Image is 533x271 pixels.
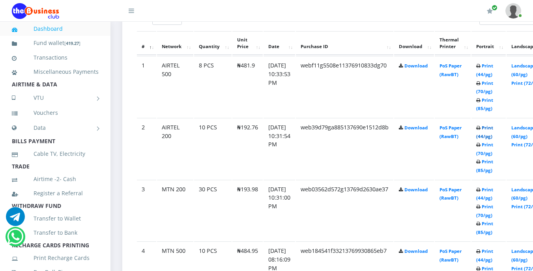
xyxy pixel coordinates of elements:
i: Renew/Upgrade Subscription [487,8,493,14]
th: Date: activate to sort column ascending [264,31,295,56]
a: Print (70/pg) [476,142,493,156]
a: Transfer to Bank [12,224,99,242]
a: Chat for support [6,213,25,226]
td: ₦193.98 [232,180,263,241]
a: Print (85/pg) [476,221,493,235]
a: PoS Paper (RawBT) [439,125,462,139]
td: [DATE] 10:31:54 PM [264,118,295,179]
a: Print Recharge Cards [12,249,99,267]
img: Logo [12,3,59,19]
td: webf11g5508e11376910833dg70 [296,56,393,117]
th: Purchase ID: activate to sort column ascending [296,31,393,56]
td: web39d79ga885137690e1512d8b [296,118,393,179]
a: Print (44/pg) [476,187,493,201]
a: PoS Paper (RawBT) [439,187,462,201]
td: ₦481.9 [232,56,263,117]
th: Network: activate to sort column ascending [157,31,193,56]
a: Fund wallet[419.27] [12,34,99,52]
a: Print (70/pg) [476,80,493,95]
a: Print (44/pg) [476,125,493,139]
a: Miscellaneous Payments [12,63,99,81]
th: Thermal Printer: activate to sort column ascending [435,31,471,56]
a: Vouchers [12,104,99,122]
a: Register a Referral [12,184,99,202]
a: Airtime -2- Cash [12,170,99,188]
a: Data [12,118,99,138]
a: PoS Paper (RawBT) [439,248,462,263]
a: Print (44/pg) [476,63,493,77]
td: 10 PCS [194,118,232,179]
td: 1 [137,56,156,117]
td: web03562d572g13769d2630ae37 [296,180,393,241]
th: #: activate to sort column descending [137,31,156,56]
a: Chat for support [7,233,23,246]
th: Unit Price: activate to sort column ascending [232,31,263,56]
a: PoS Paper (RawBT) [439,63,462,77]
td: AIRTEL 500 [157,56,193,117]
td: [DATE] 10:33:53 PM [264,56,295,117]
a: Download [404,187,428,193]
a: Transactions [12,49,99,67]
td: [DATE] 10:31:00 PM [264,180,295,241]
a: Dashboard [12,20,99,38]
td: 30 PCS [194,180,232,241]
td: MTN 200 [157,180,193,241]
td: ₦192.76 [232,118,263,179]
a: Print (85/pg) [476,159,493,173]
a: Download [404,125,428,131]
th: Quantity: activate to sort column ascending [194,31,232,56]
a: Print (85/pg) [476,97,493,112]
img: User [505,3,521,19]
a: Download [404,63,428,69]
a: Print (70/pg) [476,204,493,218]
td: 3 [137,180,156,241]
span: Renew/Upgrade Subscription [492,5,497,11]
a: Print (44/pg) [476,248,493,263]
a: VTU [12,88,99,108]
td: AIRTEL 200 [157,118,193,179]
a: Download [404,248,428,254]
a: Transfer to Wallet [12,209,99,228]
b: 419.27 [66,40,79,46]
small: [ ] [64,40,80,46]
a: Cable TV, Electricity [12,145,99,163]
td: 2 [137,118,156,179]
th: Download: activate to sort column ascending [394,31,434,56]
th: Portrait: activate to sort column ascending [471,31,506,56]
td: 8 PCS [194,56,232,117]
